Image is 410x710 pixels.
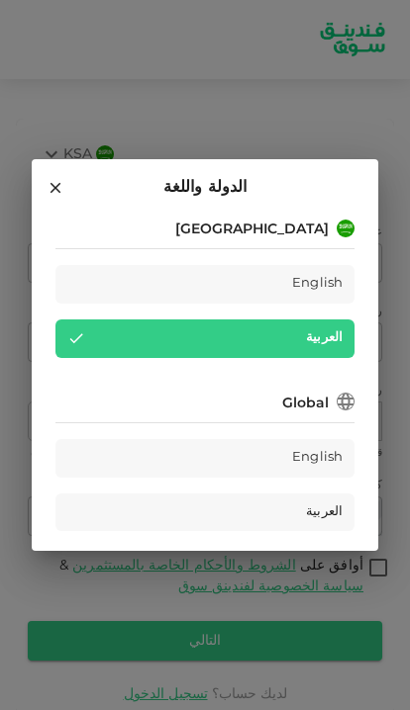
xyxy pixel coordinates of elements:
span: الدولة واللغة [163,175,248,201]
span: English [292,447,343,470]
div: [GEOGRAPHIC_DATA] [175,220,329,240]
img: flag-sa.b9a346574cdc8950dd34b50780441f57.svg [337,220,355,237]
div: Global [282,394,329,414]
span: العربية [306,501,343,524]
span: English [292,273,343,296]
span: العربية [306,327,343,350]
